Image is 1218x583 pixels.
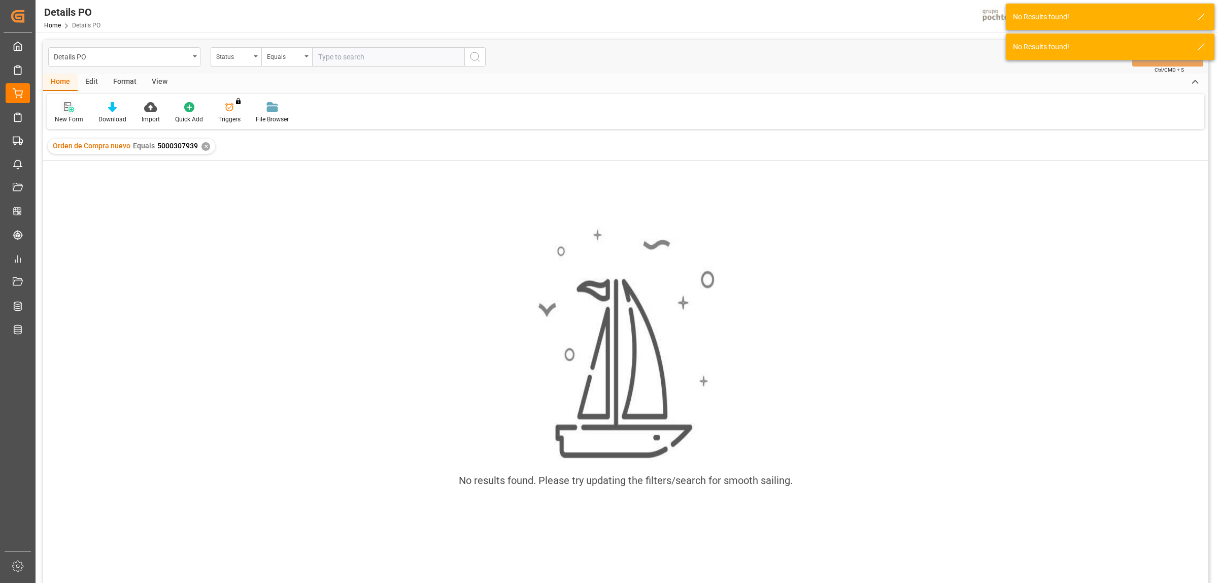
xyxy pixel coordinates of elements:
[78,74,106,91] div: Edit
[216,50,251,61] div: Status
[201,142,210,151] div: ✕
[175,115,203,124] div: Quick Add
[157,142,198,150] span: 5000307939
[43,74,78,91] div: Home
[106,74,144,91] div: Format
[459,473,793,488] div: No results found. Please try updating the filters/search for smooth sailing.
[211,47,261,67] button: open menu
[98,115,126,124] div: Download
[1155,66,1184,74] span: Ctrl/CMD + S
[44,22,61,29] a: Home
[267,50,301,61] div: Equals
[44,5,100,20] div: Details PO
[1013,12,1188,22] div: No Results found!
[53,142,130,150] span: Orden de Compra nuevo
[537,228,715,461] img: smooth_sailing.jpeg
[261,47,312,67] button: open menu
[144,74,175,91] div: View
[1013,42,1188,52] div: No Results found!
[979,8,1029,25] img: pochtecaImg.jpg_1689854062.jpg
[48,47,200,67] button: open menu
[133,142,155,150] span: Equals
[464,47,486,67] button: search button
[54,50,189,62] div: Details PO
[256,115,289,124] div: File Browser
[312,47,464,67] input: Type to search
[55,115,83,124] div: New Form
[142,115,160,124] div: Import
